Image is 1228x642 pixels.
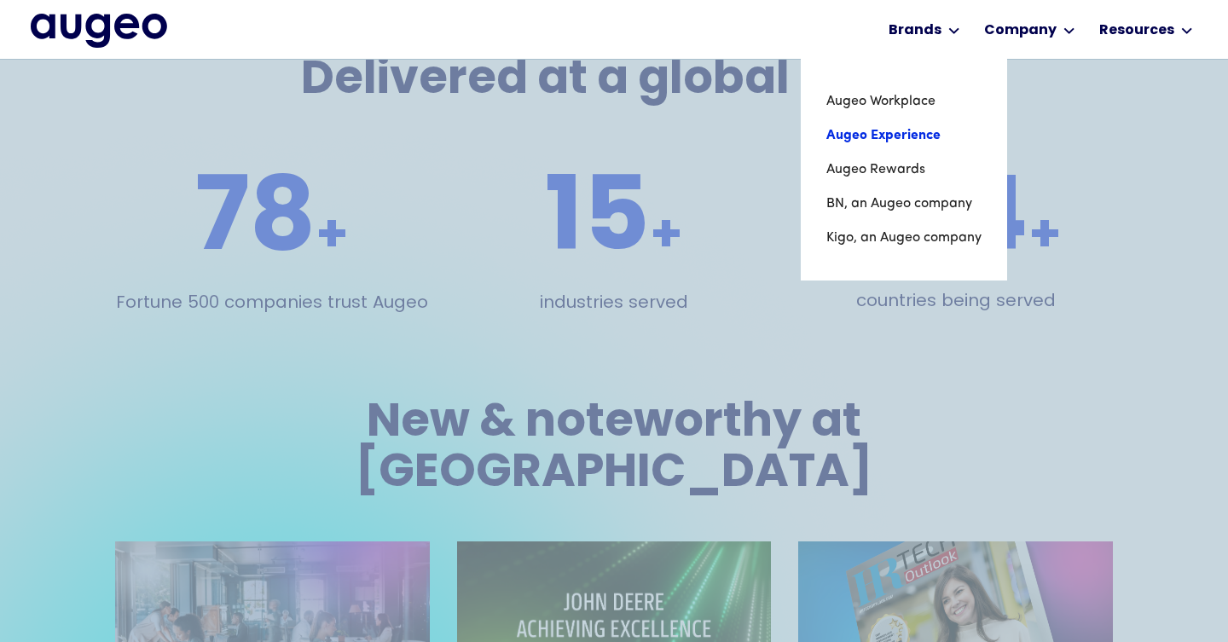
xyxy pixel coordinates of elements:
div: Resources [1099,20,1174,41]
a: Augeo Experience [826,119,982,153]
nav: Brands [801,59,1007,281]
a: Kigo, an Augeo company [826,221,982,255]
a: Augeo Rewards [826,153,982,187]
div: Brands [889,20,941,41]
a: BN, an Augeo company [826,187,982,221]
a: home [31,14,167,49]
div: Company [984,20,1057,41]
a: Augeo Workplace [826,84,982,119]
